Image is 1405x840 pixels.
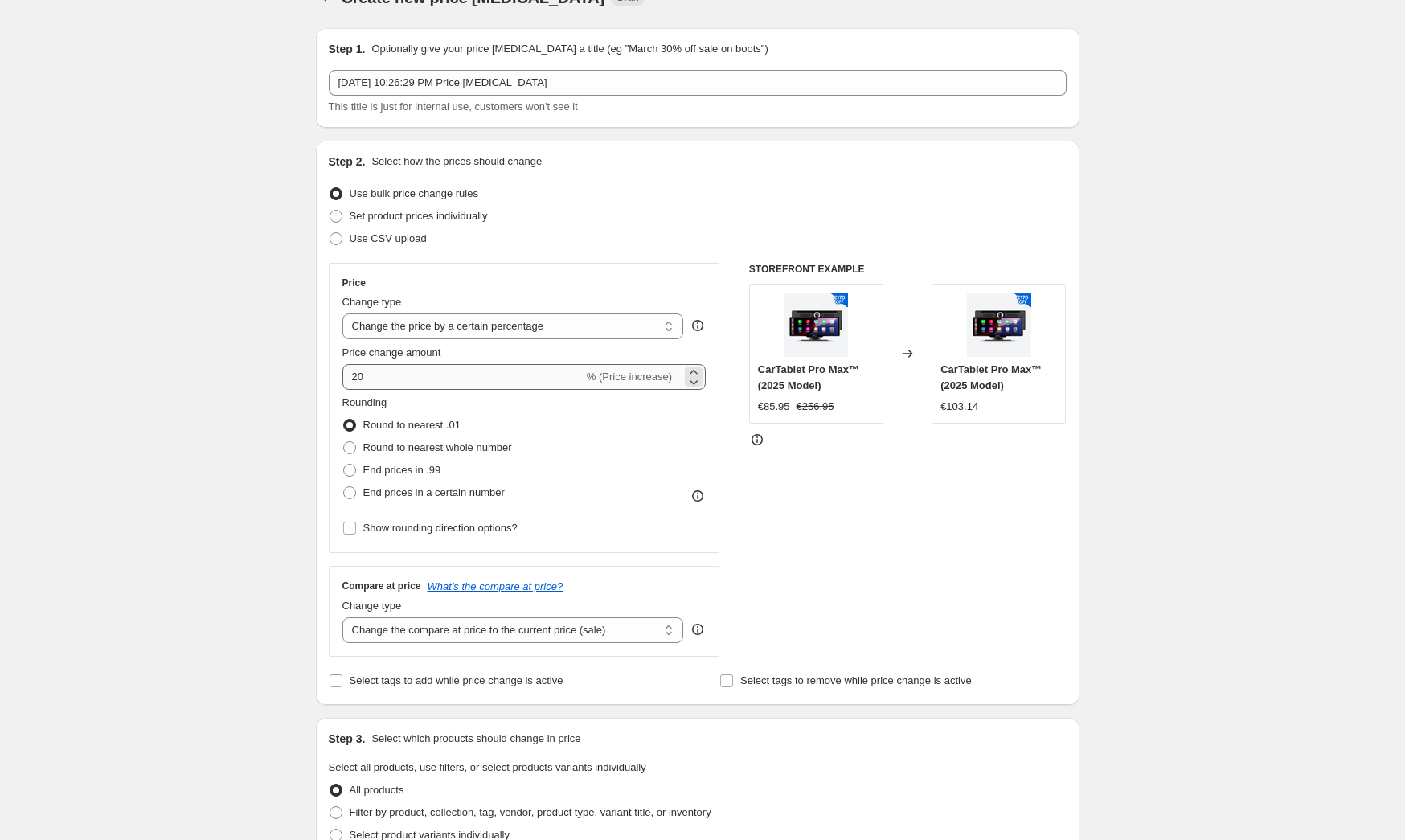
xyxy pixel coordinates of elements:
input: -15 [342,364,584,390]
h3: Price [342,277,366,289]
p: Optionally give your price [MEDICAL_DATA] a title (eg "March 30% off sale on boots") [371,41,768,57]
p: Select which products should change in price [371,731,580,747]
button: What's the compare at price? [428,580,563,592]
h3: Compare at price [342,580,421,592]
img: HD_7_80x.png [967,293,1031,357]
span: End prices in .99 [363,464,441,476]
span: Round to nearest whole number [363,441,512,453]
div: €85.95 [758,399,790,415]
span: Select all products, use filters, or select products variants individually [329,761,646,773]
span: Round to nearest .01 [363,419,461,431]
h2: Step 3. [329,731,366,747]
h6: STOREFRONT EXAMPLE [749,263,1067,276]
div: €103.14 [940,399,978,415]
input: 30% off holiday sale [329,70,1067,96]
span: End prices in a certain number [363,486,505,498]
span: Show rounding direction options? [363,522,518,534]
div: help [690,621,706,637]
span: Filter by product, collection, tag, vendor, product type, variant title, or inventory [350,806,711,818]
span: CarTablet Pro Max™ (2025 Model) [758,363,859,391]
span: All products [350,784,404,796]
strike: €256.95 [797,399,834,415]
span: Use bulk price change rules [350,187,478,199]
span: CarTablet Pro Max™ (2025 Model) [940,363,1042,391]
img: HD_7_80x.png [784,293,848,357]
span: Select tags to add while price change is active [350,674,563,686]
span: Change type [342,296,402,308]
span: Price change amount [342,346,441,359]
span: Rounding [342,396,387,408]
span: % (Price increase) [587,371,672,383]
h2: Step 2. [329,154,366,170]
span: Set product prices individually [350,210,488,222]
span: This title is just for internal use, customers won't see it [329,100,578,113]
div: help [690,318,706,334]
span: Select tags to remove while price change is active [740,674,972,686]
span: Change type [342,600,402,612]
p: Select how the prices should change [371,154,542,170]
span: Use CSV upload [350,232,427,244]
h2: Step 1. [329,41,366,57]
